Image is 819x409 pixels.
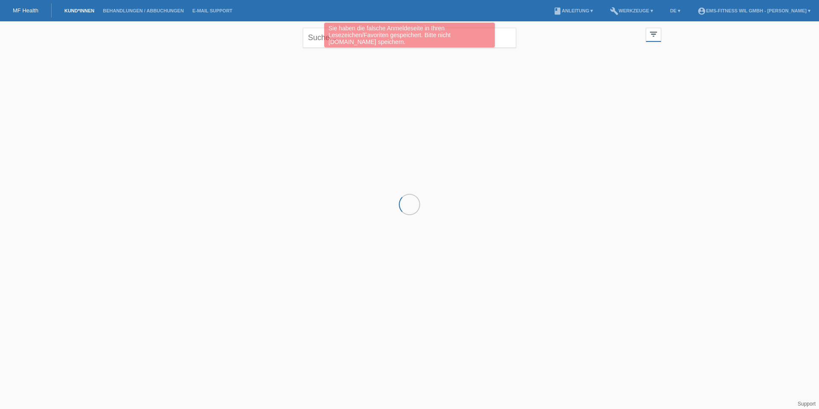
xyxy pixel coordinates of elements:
[188,8,237,13] a: E-Mail Support
[324,23,495,47] div: Sie haben die falsche Anmeldeseite in Ihren Lesezeichen/Favoriten gespeichert. Bitte nicht [DOMAI...
[60,8,99,13] a: Kund*innen
[99,8,188,13] a: Behandlungen / Abbuchungen
[606,8,657,13] a: buildWerkzeuge ▾
[610,7,619,15] i: build
[666,8,685,13] a: DE ▾
[13,7,38,14] a: MF Health
[697,7,706,15] i: account_circle
[693,8,815,13] a: account_circleEMS-Fitness Wil GmbH - [PERSON_NAME] ▾
[798,401,816,407] a: Support
[553,7,562,15] i: book
[549,8,597,13] a: bookAnleitung ▾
